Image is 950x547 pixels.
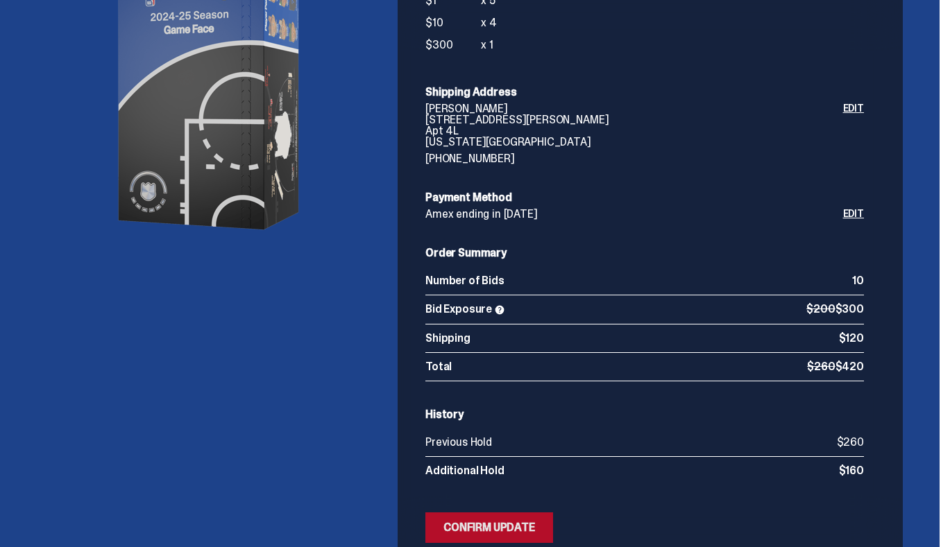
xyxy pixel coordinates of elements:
p: Additional Hold [425,465,839,476]
h6: Shipping Address [425,87,864,98]
span: $200 [806,302,835,316]
p: Amex ending in [DATE] [425,209,843,220]
span: $260 [807,359,835,374]
p: Total [425,361,807,372]
h6: History [425,409,864,420]
p: $420 [807,361,864,372]
p: Previous Hold [425,437,837,448]
h6: Payment Method [425,192,864,203]
p: [US_STATE][GEOGRAPHIC_DATA] [425,137,843,148]
a: Edit [843,209,864,220]
button: Confirm Update [425,512,553,543]
p: x 4 [481,17,497,28]
p: Apt 4L [425,125,843,137]
p: Bid Exposure [425,304,806,315]
p: Number of Bids [425,275,852,286]
p: $300 [425,40,481,51]
p: [PHONE_NUMBER] [425,153,843,164]
p: [PERSON_NAME] [425,103,843,114]
p: $300 [806,304,864,315]
p: $10 [425,17,481,28]
p: $160 [839,465,864,476]
h6: Order Summary [425,248,864,259]
p: $120 [839,333,864,344]
p: [STREET_ADDRESS][PERSON_NAME] [425,114,843,125]
p: $260 [837,437,864,448]
p: Shipping [425,333,839,344]
a: Edit [843,103,864,164]
p: 10 [852,275,864,286]
div: Confirm Update [443,522,535,533]
p: x 1 [481,40,493,51]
